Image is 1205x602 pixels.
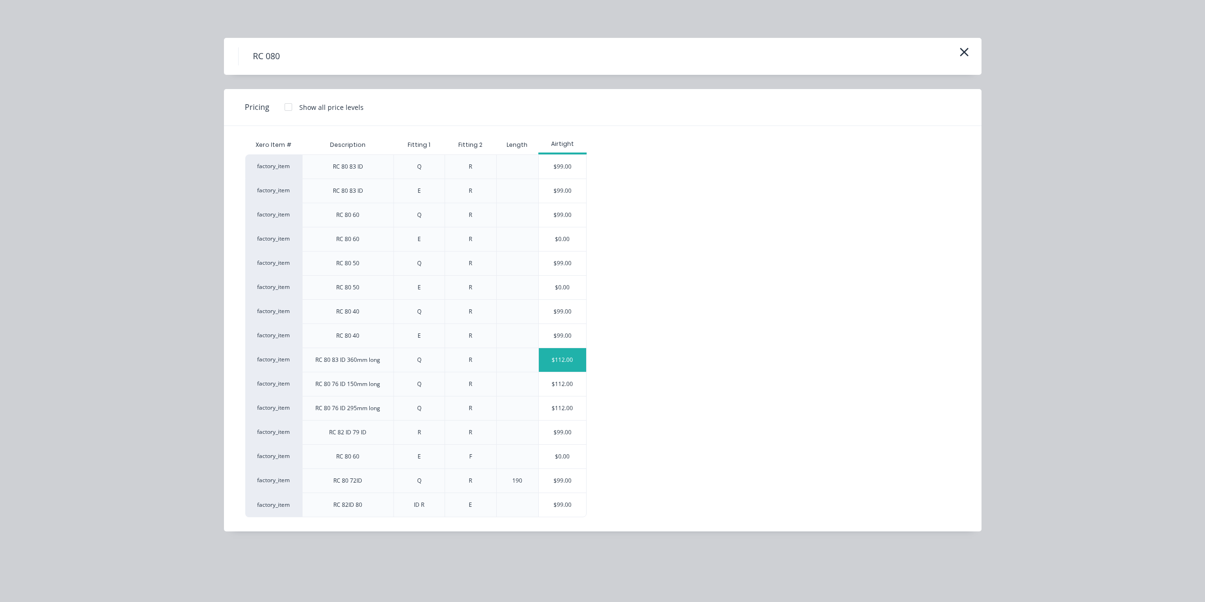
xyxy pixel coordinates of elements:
[469,404,472,413] div: R
[539,276,586,299] div: $0.00
[336,332,359,340] div: RC 80 40
[414,501,424,509] div: ID R
[315,404,380,413] div: RC 80 76 ID 295mm long
[469,235,472,243] div: R
[322,133,373,157] div: Description
[333,501,362,509] div: RC 82ID 80
[245,275,302,299] div: factory_item
[417,162,421,171] div: Q
[418,452,421,461] div: E
[245,135,302,154] div: Xero Item #
[333,476,362,485] div: RC 80 72ID
[336,283,359,292] div: RC 80 50
[418,187,421,195] div: E
[469,187,472,195] div: R
[418,283,421,292] div: E
[245,299,302,323] div: factory_item
[418,332,421,340] div: E
[245,323,302,348] div: factory_item
[539,155,586,179] div: $99.00
[336,235,359,243] div: RC 80 60
[469,259,472,268] div: R
[238,47,294,65] h4: RC 080
[538,140,587,148] div: Airtight
[539,203,586,227] div: $99.00
[336,307,359,316] div: RC 80 40
[539,300,586,323] div: $99.00
[539,469,586,493] div: $99.00
[469,332,472,340] div: R
[333,187,363,195] div: RC 80 83 ID
[417,356,421,364] div: Q
[329,428,366,437] div: RC 82 ID 79 ID
[245,251,302,275] div: factory_item
[469,501,472,509] div: E
[245,420,302,444] div: factory_item
[245,179,302,203] div: factory_item
[539,227,586,251] div: $0.00
[245,396,302,420] div: factory_item
[469,307,472,316] div: R
[539,421,586,444] div: $99.00
[469,476,472,485] div: R
[245,101,269,113] span: Pricing
[245,348,302,372] div: factory_item
[245,203,302,227] div: factory_item
[417,380,421,388] div: Q
[333,162,363,171] div: RC 80 83 ID
[418,235,421,243] div: E
[417,476,421,485] div: Q
[469,452,472,461] div: F
[539,396,586,420] div: $112.00
[469,428,472,437] div: R
[245,227,302,251] div: factory_item
[400,133,438,157] div: Fitting 1
[315,380,380,388] div: RC 80 76 ID 150mm long
[417,307,421,316] div: Q
[512,476,522,485] div: 190
[451,133,490,157] div: Fitting 2
[336,259,359,268] div: RC 80 50
[417,404,421,413] div: Q
[469,211,472,219] div: R
[539,445,586,468] div: $0.00
[315,356,380,364] div: RC 80 83 ID 360mm long
[245,493,302,517] div: factory_item
[539,493,586,517] div: $99.00
[539,372,586,396] div: $112.00
[539,179,586,203] div: $99.00
[539,324,586,348] div: $99.00
[539,348,586,372] div: $112.00
[245,154,302,179] div: factory_item
[499,133,535,157] div: Length
[539,252,586,275] div: $99.00
[245,372,302,396] div: factory_item
[469,283,472,292] div: R
[418,428,421,437] div: R
[336,452,359,461] div: RC 80 60
[469,356,472,364] div: R
[469,162,472,171] div: R
[469,380,472,388] div: R
[245,444,302,468] div: factory_item
[336,211,359,219] div: RC 80 60
[417,259,421,268] div: Q
[245,468,302,493] div: factory_item
[417,211,421,219] div: Q
[299,102,364,112] div: Show all price levels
